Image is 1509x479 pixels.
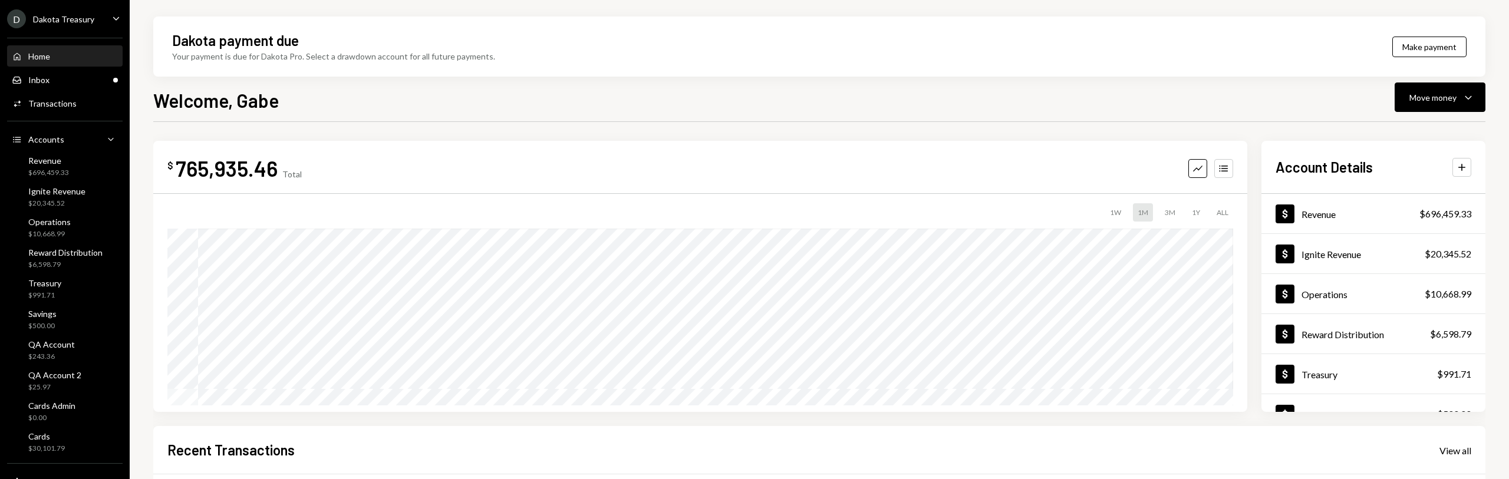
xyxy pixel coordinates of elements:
div: $6,598.79 [28,260,103,270]
a: Treasury$991.71 [1261,354,1485,394]
div: Move money [1409,91,1457,104]
a: Inbox [7,69,123,90]
h2: Recent Transactions [167,440,295,460]
div: 1Y [1187,203,1205,222]
div: Treasury [1302,369,1337,380]
a: Cards$30,101.79 [7,428,123,456]
div: Dakota payment due [172,31,299,50]
div: Savings [1302,409,1332,420]
a: Accounts [7,128,123,150]
div: Reward Distribution [1302,329,1384,340]
a: Revenue$696,459.33 [1261,194,1485,233]
div: Home [28,51,50,61]
div: $991.71 [1437,367,1471,381]
button: Move money [1395,82,1485,112]
div: 1M [1133,203,1153,222]
div: $696,459.33 [28,168,69,178]
a: Reward Distribution$6,598.79 [7,244,123,272]
a: Transactions [7,93,123,114]
a: Operations$10,668.99 [1261,274,1485,313]
div: D [7,9,26,28]
div: Your payment is due for Dakota Pro. Select a drawdown account for all future payments. [172,50,495,62]
div: Operations [28,217,71,227]
div: QA Account 2 [28,370,81,380]
div: Cards [28,431,65,441]
div: $20,345.52 [1425,247,1471,261]
div: Ignite Revenue [28,186,85,196]
div: View all [1439,445,1471,457]
div: $10,668.99 [28,229,71,239]
div: Cards Admin [28,401,75,411]
div: Revenue [1302,209,1336,220]
a: Ignite Revenue$20,345.52 [1261,234,1485,273]
div: $991.71 [28,290,61,300]
a: Reward Distribution$6,598.79 [1261,314,1485,354]
div: 3M [1160,203,1180,222]
a: Revenue$696,459.33 [7,152,123,180]
a: Savings$500.00 [1261,394,1485,434]
div: $243.36 [28,352,75,362]
h2: Account Details [1276,157,1373,177]
div: Dakota Treasury [33,14,94,24]
div: 765,935.46 [176,155,278,181]
a: Treasury$991.71 [7,275,123,303]
div: Total [282,169,302,179]
button: Make payment [1392,37,1467,57]
div: Inbox [28,75,50,85]
div: Accounts [28,134,64,144]
div: QA Account [28,339,75,349]
a: Cards Admin$0.00 [7,397,123,425]
div: $696,459.33 [1419,207,1471,221]
a: View all [1439,444,1471,457]
div: 1W [1105,203,1126,222]
div: Reward Distribution [28,247,103,257]
div: $10,668.99 [1425,287,1471,301]
a: Operations$10,668.99 [7,213,123,242]
div: $ [167,160,173,171]
div: Ignite Revenue [1302,249,1361,260]
div: Revenue [28,156,69,166]
div: Transactions [28,98,77,108]
h1: Welcome, Gabe [153,88,279,112]
div: $500.00 [28,321,57,331]
div: $25.97 [28,382,81,392]
div: $0.00 [28,413,75,423]
div: $30,101.79 [28,444,65,454]
div: ALL [1212,203,1233,222]
a: QA Account 2$25.97 [7,366,123,395]
div: $20,345.52 [28,199,85,209]
div: Savings [28,309,57,319]
a: QA Account$243.36 [7,336,123,364]
div: Treasury [28,278,61,288]
a: Ignite Revenue$20,345.52 [7,183,123,211]
div: $6,598.79 [1430,327,1471,341]
a: Savings$500.00 [7,305,123,333]
div: Operations [1302,289,1347,300]
div: $500.00 [1437,407,1471,421]
a: Home [7,45,123,67]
